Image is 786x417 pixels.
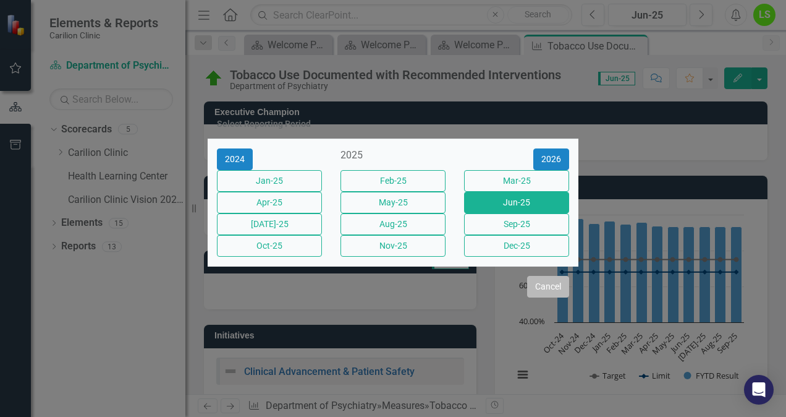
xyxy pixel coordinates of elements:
[217,192,322,213] button: Apr-25
[340,235,446,257] button: Nov-25
[340,213,446,235] button: Aug-25
[217,148,253,170] button: 2024
[340,192,446,213] button: May-25
[464,235,569,257] button: Dec-25
[340,148,446,163] div: 2025
[527,276,569,298] button: Cancel
[217,170,322,192] button: Jan-25
[744,375,774,405] div: Open Intercom Messenger
[464,170,569,192] button: Mar-25
[217,119,311,129] div: Select Reporting Period
[217,213,322,235] button: [DATE]-25
[533,148,569,170] button: 2026
[217,235,322,257] button: Oct-25
[464,192,569,213] button: Jun-25
[340,170,446,192] button: Feb-25
[464,213,569,235] button: Sep-25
